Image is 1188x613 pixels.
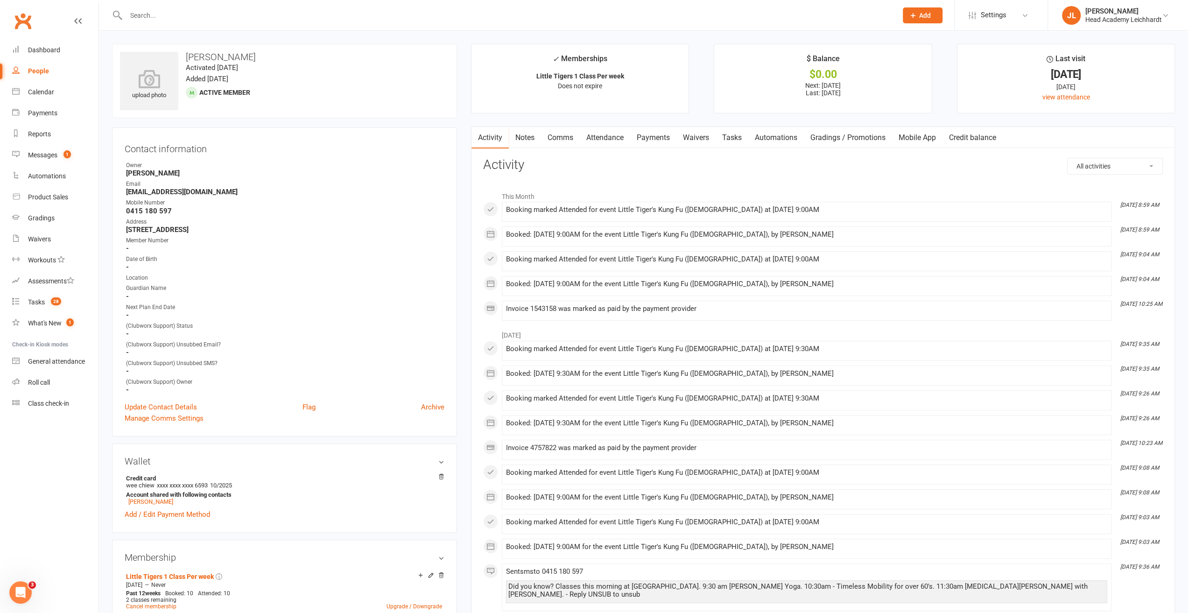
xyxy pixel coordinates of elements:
a: Archive [421,402,444,413]
i: [DATE] 9:04 AM [1120,276,1159,282]
a: What's New1 [12,313,98,334]
div: What's New [28,319,62,327]
time: Activated [DATE] [186,63,238,72]
i: [DATE] 9:26 AM [1120,415,1159,422]
a: Clubworx [11,9,35,33]
i: ✓ [553,55,559,63]
strong: Little Tigers 1 Class Per week [536,72,624,80]
i: [DATE] 9:03 AM [1120,514,1159,521]
div: Booking marked Attended for event Little Tiger's Kung Fu ([DEMOGRAPHIC_DATA]) at [DATE] 9:30AM [506,345,1107,353]
strong: [STREET_ADDRESS] [126,225,444,234]
a: [PERSON_NAME] [128,498,173,505]
div: Booking marked Attended for event Little Tiger's Kung Fu ([DEMOGRAPHIC_DATA]) at [DATE] 9:30AM [506,395,1107,402]
strong: Account shared with following contacts [126,491,440,498]
a: Messages 1 [12,145,98,166]
div: Booking marked Attended for event Little Tiger's Kung Fu ([DEMOGRAPHIC_DATA]) at [DATE] 9:00AM [506,518,1107,526]
span: Attended: 10 [198,590,230,597]
a: Payments [630,127,676,148]
div: Invoice 4757822 was marked as paid by the payment provider [506,444,1107,452]
div: Address [126,218,444,226]
a: Gradings [12,208,98,229]
div: (Clubworx Support) Unsubbed SMS? [126,359,444,368]
h3: Activity [483,158,1163,172]
div: Member Number [126,236,444,245]
a: Credit balance [942,127,1003,148]
a: Gradings / Promotions [804,127,892,148]
strong: - [126,348,444,357]
div: Automations [28,172,66,180]
div: Guardian Name [126,284,444,293]
strong: - [126,292,444,301]
a: Class kiosk mode [12,393,98,414]
a: Tasks 28 [12,292,98,313]
strong: - [126,367,444,375]
a: Waivers [676,127,716,148]
div: Workouts [28,256,56,264]
div: Dashboard [28,46,60,54]
span: Sent sms to 0415 180 597 [506,567,583,576]
a: Tasks [716,127,748,148]
iframe: Intercom live chat [9,581,32,604]
span: 1 [66,318,74,326]
div: (Clubworx Support) Owner [126,378,444,387]
time: Added [DATE] [186,75,228,83]
li: wee chiew [125,473,444,507]
a: Reports [12,124,98,145]
div: Assessments [28,277,74,285]
a: Assessments [12,271,98,292]
strong: - [126,244,444,253]
strong: - [126,263,444,271]
div: $0.00 [723,70,923,79]
a: General attendance kiosk mode [12,351,98,372]
i: [DATE] 9:35 AM [1120,366,1159,372]
button: Add [903,7,942,23]
a: People [12,61,98,82]
div: Booking marked Attended for event Little Tiger's Kung Fu ([DEMOGRAPHIC_DATA]) at [DATE] 9:00AM [506,206,1107,214]
a: Little Tigers 1 Class Per week [126,573,214,580]
div: Product Sales [28,193,68,201]
div: Booked: [DATE] 9:00AM for the event Little Tiger's Kung Fu ([DEMOGRAPHIC_DATA]), by [PERSON_NAME] [506,231,1107,239]
div: Memberships [553,53,607,70]
span: Booked: 10 [165,590,193,597]
a: Update Contact Details [125,402,197,413]
a: Comms [541,127,580,148]
div: General attendance [28,358,85,365]
div: Gradings [28,214,55,222]
i: [DATE] 9:35 AM [1120,341,1159,347]
div: Roll call [28,379,50,386]
div: Next Plan End Date [126,303,444,312]
span: 10/2025 [210,482,232,489]
div: Booking marked Attended for event Little Tiger's Kung Fu ([DEMOGRAPHIC_DATA]) at [DATE] 9:00AM [506,255,1107,263]
a: Roll call [12,372,98,393]
span: [DATE] [126,582,142,588]
div: Date of Birth [126,255,444,264]
i: [DATE] 9:03 AM [1120,539,1159,545]
a: Add / Edit Payment Method [125,509,210,520]
a: Payments [12,103,98,124]
span: xxxx xxxx xxxx 6593 [157,482,208,489]
div: Booking marked Attended for event Little Tiger's Kung Fu ([DEMOGRAPHIC_DATA]) at [DATE] 9:00AM [506,469,1107,477]
span: Settings [981,5,1006,26]
strong: - [126,386,444,394]
span: Does not expire [558,82,602,90]
div: Invoice 1543158 was marked as paid by the payment provider [506,305,1107,313]
div: Booked: [DATE] 9:30AM for the event Little Tiger's Kung Fu ([DEMOGRAPHIC_DATA]), by [PERSON_NAME] [506,370,1107,378]
span: Add [919,12,931,19]
div: Waivers [28,235,51,243]
i: [DATE] 8:59 AM [1120,202,1159,208]
a: view attendance [1042,93,1090,101]
div: Owner [126,161,444,170]
strong: Credit card [126,475,440,482]
strong: - [126,311,444,319]
div: Calendar [28,88,54,96]
span: Active member [199,89,250,96]
li: This Month [483,187,1163,202]
a: Automations [12,166,98,187]
a: Mobile App [892,127,942,148]
a: Dashboard [12,40,98,61]
div: (Clubworx Support) Unsubbed Email? [126,340,444,349]
a: Calendar [12,82,98,103]
div: Booked: [DATE] 9:00AM for the event Little Tiger's Kung Fu ([DEMOGRAPHIC_DATA]), by [PERSON_NAME] [506,543,1107,551]
h3: [PERSON_NAME] [120,52,449,62]
div: [DATE] [966,70,1166,79]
